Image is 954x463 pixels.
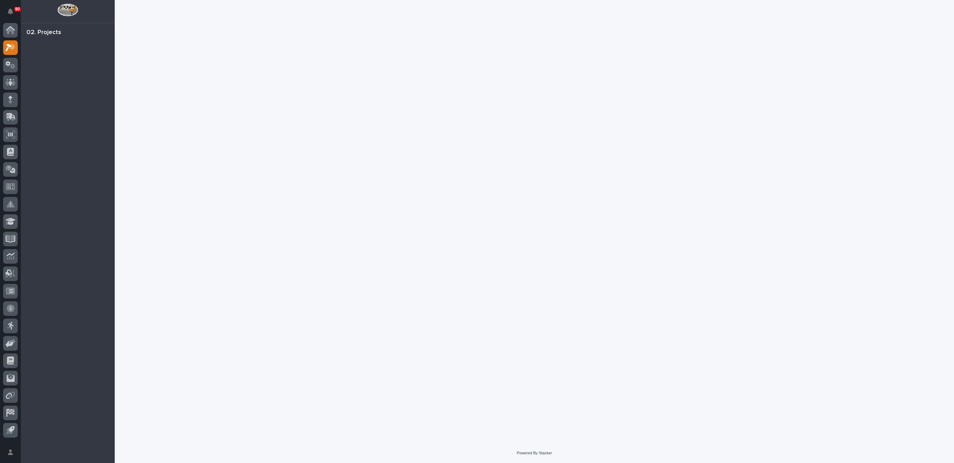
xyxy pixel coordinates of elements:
button: Notifications [3,4,18,19]
div: 02. Projects [26,29,61,37]
img: Workspace Logo [57,3,78,16]
a: Powered By Stacker [517,451,552,455]
p: 90 [15,7,20,11]
div: Notifications90 [9,8,18,19]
